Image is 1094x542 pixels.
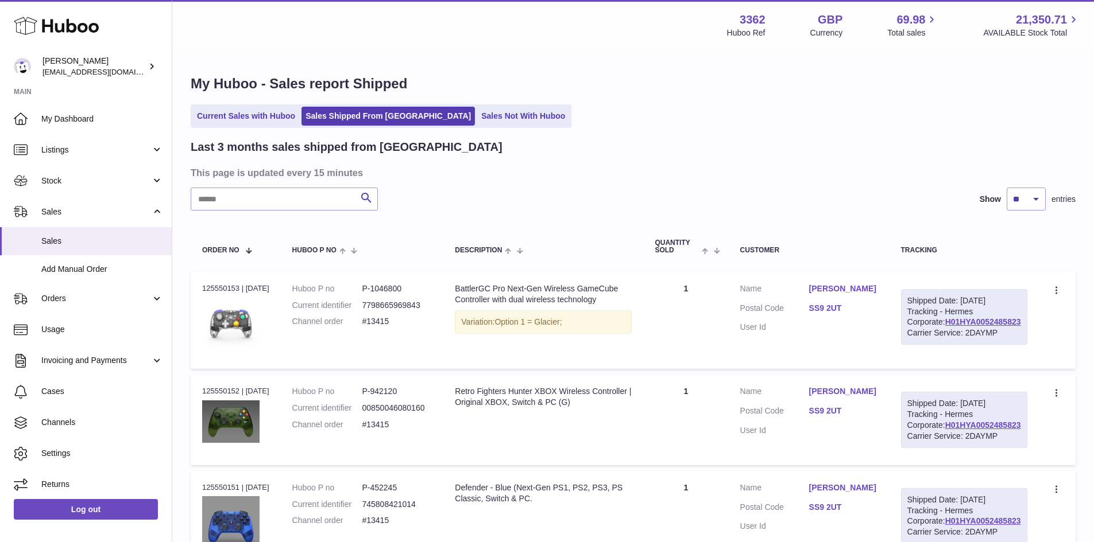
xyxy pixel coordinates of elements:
div: Carrier Service: 2DAYMP [907,527,1021,537]
div: Tracking - Hermes Corporate: [901,289,1027,345]
a: H01HYA0052485823 [945,516,1021,525]
span: Usage [41,324,163,335]
span: Option 1 = Glacier; [494,317,562,326]
dd: P-1046800 [362,283,432,294]
a: Sales Shipped From [GEOGRAPHIC_DATA] [301,107,475,126]
span: AVAILABLE Stock Total [983,28,1080,38]
dt: Name [740,386,809,400]
img: internalAdmin-3362@internal.huboo.com [14,58,31,75]
span: Returns [41,479,163,490]
dt: User Id [740,322,809,333]
label: Show [980,194,1001,205]
span: My Dashboard [41,114,163,124]
a: Current Sales with Huboo [193,107,299,126]
a: [PERSON_NAME] [809,482,878,493]
span: Huboo P no [292,247,337,254]
span: 69.98 [896,12,925,28]
div: Shipped Date: [DATE] [907,295,1021,306]
div: 125550153 | [DATE] [202,283,269,294]
h3: This page is updated every 15 minutes [191,166,1073,179]
a: SS9 2UT [809,502,878,513]
div: Huboo Ref [727,28,766,38]
span: [EMAIL_ADDRESS][DOMAIN_NAME] [42,67,169,76]
dd: 745808421014 [362,499,432,510]
dt: User Id [740,521,809,532]
dt: Postal Code [740,502,809,516]
span: Cases [41,386,163,397]
a: H01HYA0052485823 [945,317,1021,326]
span: Quantity Sold [655,239,699,254]
dt: Huboo P no [292,482,362,493]
div: 125550151 | [DATE] [202,482,269,493]
dd: #13415 [362,515,432,526]
div: Shipped Date: [DATE] [907,398,1021,409]
dt: Current identifier [292,300,362,311]
span: 21,350.71 [1016,12,1067,28]
dt: Name [740,283,809,297]
span: entries [1052,194,1076,205]
div: Carrier Service: 2DAYMP [907,431,1021,442]
dt: Postal Code [740,303,809,317]
dd: P-942120 [362,386,432,397]
div: Carrier Service: 2DAYMP [907,327,1021,338]
div: Variation: [455,310,632,334]
a: H01HYA0052485823 [945,420,1021,430]
span: Stock [41,176,151,186]
dt: Huboo P no [292,283,362,294]
a: 69.98 Total sales [887,12,938,38]
img: RFGCPROANNOUNCE20240325.1219.png [202,297,260,354]
span: Channels [41,417,163,428]
div: Currency [810,28,843,38]
dd: #13415 [362,316,432,327]
td: 1 [643,272,728,369]
div: Tracking [901,247,1027,254]
span: Order No [202,247,239,254]
div: Shipped Date: [DATE] [907,494,1021,505]
div: Customer [740,247,878,254]
span: Sales [41,236,163,247]
div: Retro Fighters Hunter XBOX Wireless Controller | Original XBOX, Switch & PC (G) [455,386,632,408]
img: $_57.JPG [202,400,260,443]
dd: #13415 [362,419,432,430]
dd: 7798665969843 [362,300,432,311]
dt: Channel order [292,316,362,327]
td: 1 [643,375,728,465]
div: BattlerGC Pro Next-Gen Wireless GameCube Controller with dual wireless technology [455,283,632,305]
span: Listings [41,145,151,155]
div: Defender - Blue (Next-Gen PS1, PS2, PS3, PS Classic, Switch & PC. [455,482,632,504]
strong: 3362 [740,12,766,28]
a: 21,350.71 AVAILABLE Stock Total [983,12,1080,38]
strong: GBP [818,12,842,28]
span: Settings [41,448,163,459]
h2: Last 3 months sales shipped from [GEOGRAPHIC_DATA] [191,139,502,155]
dt: Current identifier [292,499,362,510]
dt: User Id [740,425,809,436]
dt: Channel order [292,419,362,430]
a: Log out [14,499,158,520]
span: Total sales [887,28,938,38]
dt: Postal Code [740,405,809,419]
span: Add Manual Order [41,264,163,275]
dt: Huboo P no [292,386,362,397]
div: [PERSON_NAME] [42,56,146,77]
h1: My Huboo - Sales report Shipped [191,75,1076,93]
span: Orders [41,293,151,304]
div: 125550152 | [DATE] [202,386,269,396]
dd: 00850046080160 [362,403,432,414]
a: [PERSON_NAME] [809,283,878,294]
a: SS9 2UT [809,405,878,416]
a: Sales Not With Huboo [477,107,569,126]
a: [PERSON_NAME] [809,386,878,397]
dd: P-452245 [362,482,432,493]
a: SS9 2UT [809,303,878,314]
dt: Name [740,482,809,496]
dt: Current identifier [292,403,362,414]
span: Invoicing and Payments [41,355,151,366]
div: Tracking - Hermes Corporate: [901,392,1027,448]
span: Description [455,247,502,254]
dt: Channel order [292,515,362,526]
span: Sales [41,206,151,217]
